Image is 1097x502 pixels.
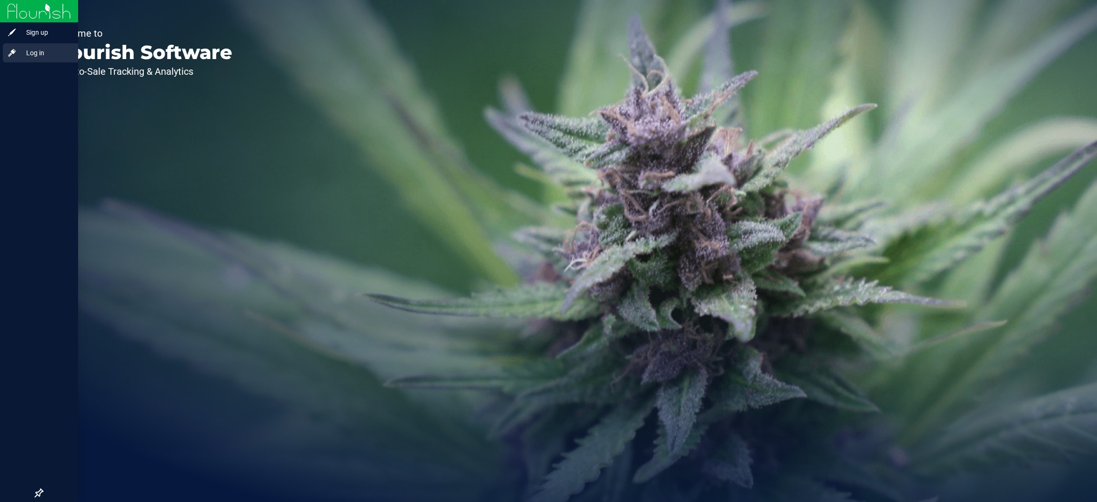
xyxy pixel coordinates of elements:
[17,47,74,59] span: Log in
[7,28,17,37] inline-svg: Sign up
[17,27,74,38] span: Sign up
[51,29,232,38] p: Welcome to
[7,48,17,58] inline-svg: Log in
[51,67,232,76] p: Seed-to-Sale Tracking & Analytics
[51,43,232,62] p: Flourish Software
